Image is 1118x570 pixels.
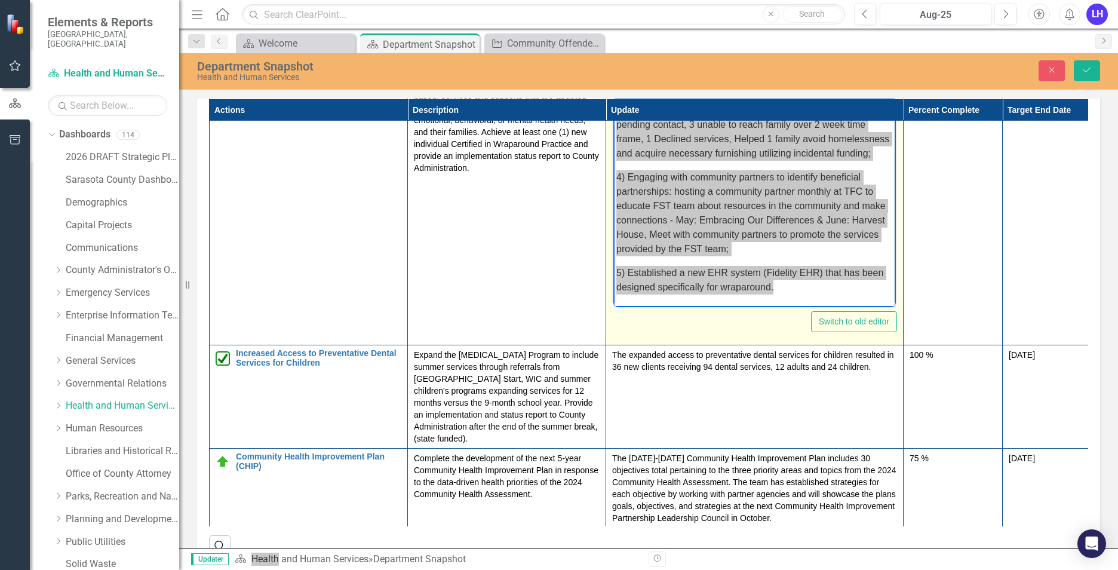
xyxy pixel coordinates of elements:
[66,173,179,187] a: Sarasota County Dashboard
[66,354,179,368] a: General Services
[66,467,179,481] a: Office of County Attorney
[191,553,229,565] span: Updater
[66,196,179,210] a: Demographics
[48,15,167,29] span: Elements & Reports
[216,351,230,366] img: Completed
[1009,453,1035,463] span: [DATE]
[66,219,179,232] a: Capital Projects
[383,37,477,52] div: Department Snapshot
[782,6,842,23] button: Search
[236,349,401,367] a: Increased Access to Preventative Dental Services for Children
[3,167,279,196] p: 5) Established a new EHR system (Fidelity EHR) that has been designed specifically for wraparound.
[66,399,179,413] a: Health and Human Services
[48,29,167,49] small: [GEOGRAPHIC_DATA], [GEOGRAPHIC_DATA]
[414,452,600,500] p: Complete the development of the next 5-year Community Health Improvement Plan in response to the ...
[239,36,352,51] a: Welcome
[66,286,179,300] a: Emergency Services
[66,535,179,549] a: Public Utilities
[66,309,179,323] a: Enterprise Information Technology
[216,455,230,469] img: On Target
[66,513,179,526] a: Planning and Development Services
[66,263,179,277] a: County Administrator's Office
[373,553,466,565] div: Department Snapshot
[910,349,996,361] div: 100 %
[66,490,179,504] a: Parks, Recreation and Natural Resources
[66,241,179,255] a: Communications
[66,422,179,436] a: Human Resources
[613,99,896,307] iframe: Rich Text Area
[910,452,996,464] div: 75 %
[66,445,179,458] a: Libraries and Historical Resources
[799,9,825,19] span: Search
[6,14,27,35] img: ClearPoint Strategy
[414,349,600,445] p: Expand the [MEDICAL_DATA] Program to include summer services through referrals from [GEOGRAPHIC_D...
[66,151,179,164] a: 2026 DRAFT Strategic Plan
[612,349,897,373] p: The expanded access to preventative dental services for children resulted in 36 new clients recei...
[1009,350,1035,360] span: [DATE]
[811,311,897,332] button: Switch to old editor
[48,67,167,81] a: Health and Human Services
[3,3,279,75] p: In May Procurement drafted a Notice of Recommended Award Packet identifying lowest responsive and...
[235,553,640,566] div: »
[3,72,279,158] p: 4) Engaging with community partners to identify beneficial partnerships: hosting a community part...
[236,452,401,471] a: Community Health Improvement Plan (CHIP)
[197,73,703,82] div: Health and Human Services
[251,553,368,565] a: Health and Human Services
[66,377,179,391] a: Governmental Relations
[116,130,140,140] div: 114
[1077,529,1106,558] div: Open Intercom Messenger
[880,4,991,25] button: Aug-25
[197,60,703,73] div: Department Snapshot
[48,95,167,116] input: Search Below...
[242,4,845,25] input: Search ClearPoint...
[1086,4,1108,25] button: LH
[612,452,897,524] p: The [DATE]-[DATE] Community Health Improvement Plan includes 30 objectives total pertaining to th...
[59,128,110,142] a: Dashboards
[507,36,601,51] div: Community Offender Rehabilitation Program (CORT) Pilot Outcome Evaluation
[259,36,352,51] div: Welcome
[3,3,279,89] p: Program Evaluation began in [DATE]. In [DATE], Secondary Data Analysis was completed, findings an...
[884,8,987,22] div: Aug-25
[66,332,179,345] a: Financial Management
[487,36,601,51] a: Community Offender Rehabilitation Program (CORT) Pilot Outcome Evaluation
